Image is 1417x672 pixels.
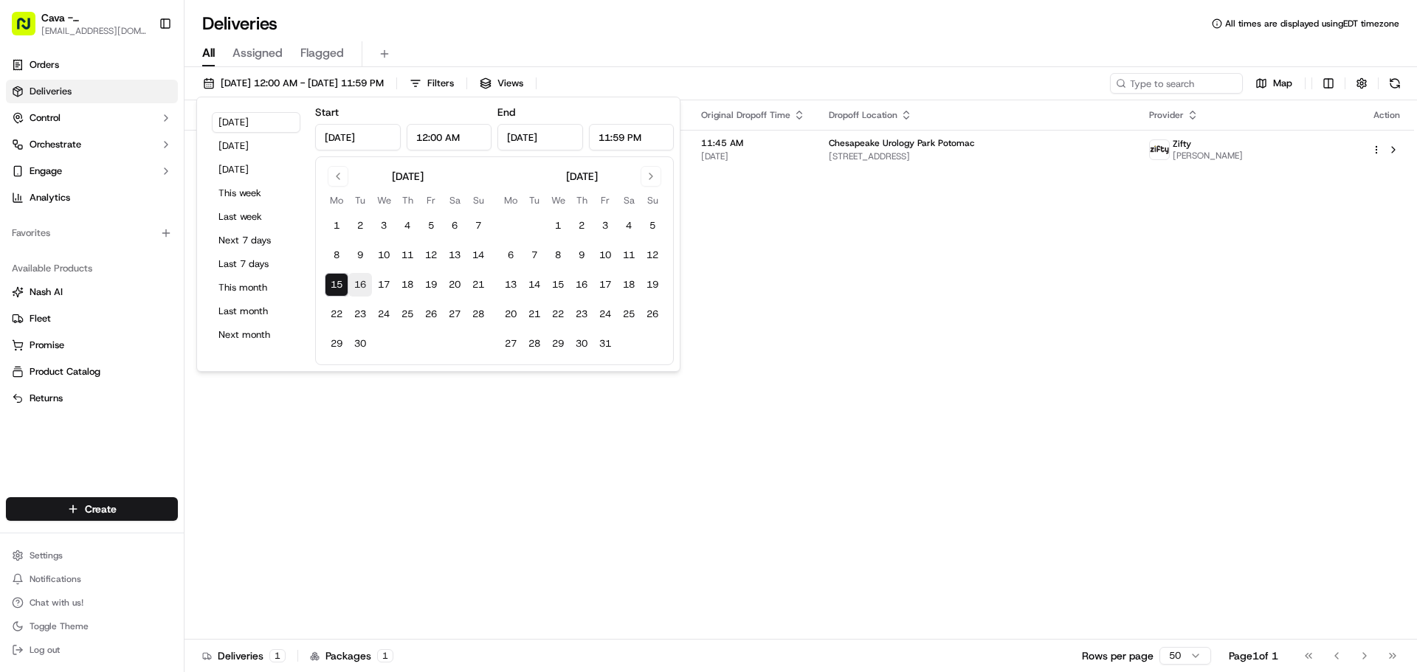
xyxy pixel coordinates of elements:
span: [DATE] [168,229,199,240]
button: 14 [523,273,546,297]
div: 💻 [125,331,137,343]
button: Settings [6,545,178,566]
span: 11:45 AM [701,137,805,149]
button: Map [1249,73,1299,94]
a: Fleet [12,312,172,325]
div: 📗 [15,331,27,343]
div: [DATE] [566,169,598,184]
th: Saturday [617,193,641,208]
span: Wisdom [PERSON_NAME] [46,229,157,240]
label: Start [315,105,339,119]
th: Friday [419,193,443,208]
button: 3 [593,214,617,238]
button: 26 [419,302,443,326]
button: 11 [396,243,419,267]
button: 30 [348,332,372,356]
button: Last week [212,207,300,227]
button: 11 [617,243,641,267]
img: Nash [15,15,44,44]
button: 23 [570,302,593,326]
button: This week [212,183,300,204]
button: 7 [466,214,490,238]
div: 1 [377,649,393,662]
button: 5 [419,214,443,238]
th: Saturday [443,193,466,208]
input: Date [315,124,401,150]
button: 27 [443,302,466,326]
button: 30 [570,332,593,356]
button: 24 [593,302,617,326]
span: Filters [427,77,454,90]
button: 15 [325,273,348,297]
span: [STREET_ADDRESS] [829,150,1126,162]
th: Friday [593,193,617,208]
button: 12 [641,243,664,267]
button: Refresh [1385,73,1405,94]
button: 22 [325,302,348,326]
span: Provider [1149,109,1184,121]
img: zifty-logo-trans-sq.png [1150,140,1169,159]
div: Past conversations [15,192,99,204]
th: Tuesday [523,193,546,208]
span: Assigned [232,44,283,62]
button: 10 [372,243,396,267]
button: See all [229,189,269,207]
span: Engage [30,164,62,178]
span: Chat with us! [30,597,83,609]
span: Original Dropoff Time [701,109,790,121]
input: Time [589,124,675,150]
button: 18 [617,273,641,297]
button: 20 [499,302,523,326]
button: Orchestrate [6,133,178,156]
button: Log out [6,640,178,660]
span: Nash AI [30,285,63,299]
label: End [497,105,515,119]
span: Knowledge Base [30,330,113,344]
div: Action [1371,109,1402,121]
button: 15 [546,273,570,297]
button: 26 [641,302,664,326]
span: All times are displayed using EDT timezone [1225,18,1399,30]
button: Next 7 days [212,230,300,251]
button: Nash AI [6,280,178,304]
span: [EMAIL_ADDRESS][DOMAIN_NAME] [41,25,147,37]
span: • [123,269,128,280]
div: Favorites [6,221,178,245]
button: Notifications [6,569,178,589]
div: [DATE] [392,169,424,184]
th: Thursday [396,193,419,208]
img: 1736555255976-a54dd68f-1ca7-489b-9aae-adbdc363a1c4 [30,229,41,241]
button: 2 [570,214,593,238]
span: [PERSON_NAME] [1173,150,1243,162]
button: 5 [641,214,664,238]
span: API Documentation [139,330,237,344]
th: Tuesday [348,193,372,208]
h1: Deliveries [202,12,277,35]
button: 23 [348,302,372,326]
span: Orchestrate [30,138,81,151]
div: Start new chat [66,141,242,156]
span: [DATE] [701,150,805,162]
button: 14 [466,243,490,267]
span: • [160,229,165,240]
span: Analytics [30,191,70,204]
a: 📗Knowledge Base [9,324,119,350]
th: Monday [325,193,348,208]
span: Create [85,502,117,516]
button: 21 [466,273,490,297]
div: 1 [269,649,286,662]
span: Zifty [1173,138,1191,150]
button: Toggle Theme [6,616,178,637]
th: Thursday [570,193,593,208]
a: Powered byPylon [104,365,179,377]
span: Settings [30,550,63,561]
button: 3 [372,214,396,238]
button: 16 [570,273,593,297]
a: Promise [12,339,172,352]
button: Start new chat [251,145,269,163]
button: 13 [443,243,466,267]
button: Go to next month [641,166,661,187]
button: Next month [212,325,300,345]
a: Product Catalog [12,365,172,378]
span: Control [30,111,61,125]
